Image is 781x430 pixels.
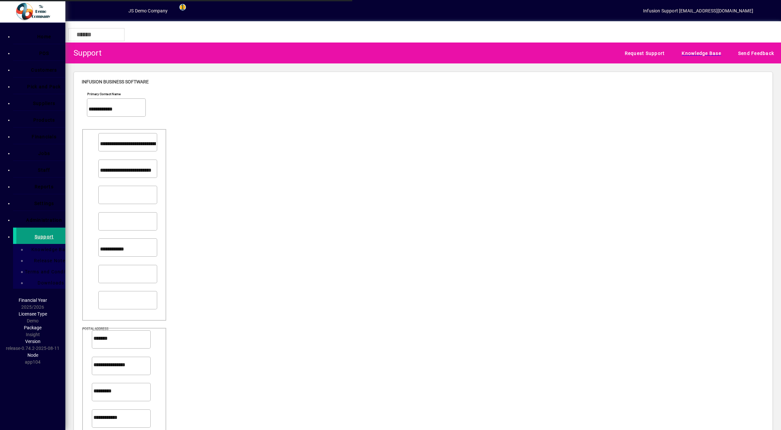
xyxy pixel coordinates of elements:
[735,48,774,59] span: Send Feedback
[16,211,65,227] a: Administration
[16,128,65,144] a: Financials
[39,51,49,56] span: POS
[87,92,121,96] mat-label: Primary Contact Name
[16,144,65,161] a: Jobs
[19,311,47,317] span: Licensee Type
[16,61,65,77] a: Customers
[27,247,71,252] span: Knowledge Base
[27,84,61,89] span: Pick and Pack
[733,47,776,59] button: Send Feedback
[643,6,753,16] div: Infusion Support [EMAIL_ADDRESS][DOMAIN_NAME]
[37,34,51,39] span: Home
[38,167,50,173] span: Staff
[29,255,65,266] a: Release Notes
[16,178,65,194] a: Reports
[128,6,168,16] div: JS Demo Company
[13,228,65,244] a: Support
[678,48,721,59] span: Knowledge Base
[29,266,65,277] a: Terms and Conditions
[24,325,42,330] span: Package
[70,48,102,58] div: Support
[620,47,667,59] button: Request Support
[33,101,55,106] span: Suppliers
[34,280,64,285] span: Downloads
[29,244,65,255] a: Knowledge Base
[31,67,57,73] span: Customers
[38,151,50,156] span: Jobs
[29,277,65,288] a: Downloads
[19,298,47,303] span: Financial Year
[16,44,65,60] a: POS
[35,234,54,239] span: Support
[677,47,723,59] button: Knowledge Base
[16,161,65,177] a: Staff
[32,134,57,139] span: Financials
[622,48,665,59] span: Request Support
[82,79,149,84] span: Infusion Business Software
[33,117,55,123] span: Products
[16,27,65,44] a: Home
[108,5,128,17] button: Profile
[35,184,54,189] span: Reports
[27,353,38,358] span: Node
[672,47,728,59] a: Knowledge Base
[30,258,68,263] span: Release Notes
[16,194,65,211] a: Settings
[16,111,65,127] a: Products
[34,201,54,206] span: Settings
[16,94,65,111] a: Suppliers
[16,77,65,94] a: Pick and Pack
[25,339,41,344] span: Version
[87,5,108,17] button: Add
[26,217,62,223] span: Administration
[760,1,773,23] a: Knowledge Base
[74,326,84,336] a: View on map
[21,269,77,274] span: Terms and Conditions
